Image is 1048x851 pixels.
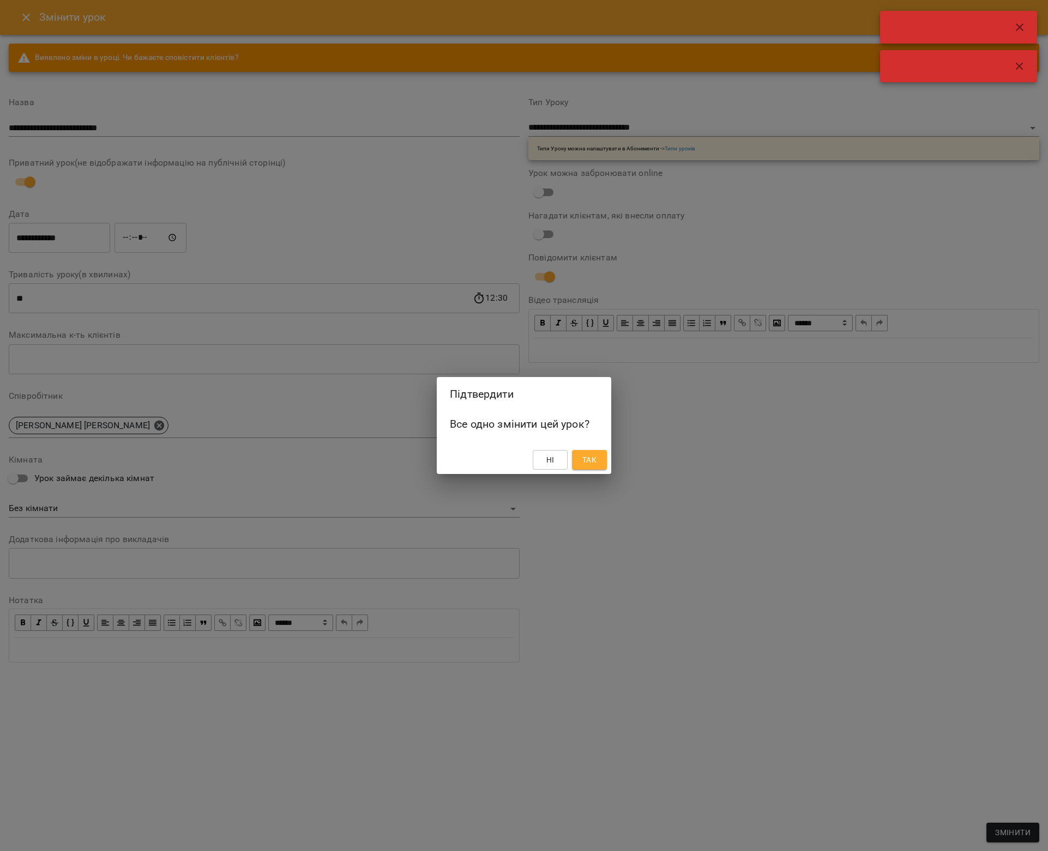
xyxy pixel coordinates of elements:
[450,416,598,433] h6: Все одно змінити цей урок?
[572,450,607,470] button: Так
[533,450,568,470] button: Ні
[546,453,555,466] span: Ні
[450,386,598,403] h2: Підтвердити
[582,453,597,466] span: Так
